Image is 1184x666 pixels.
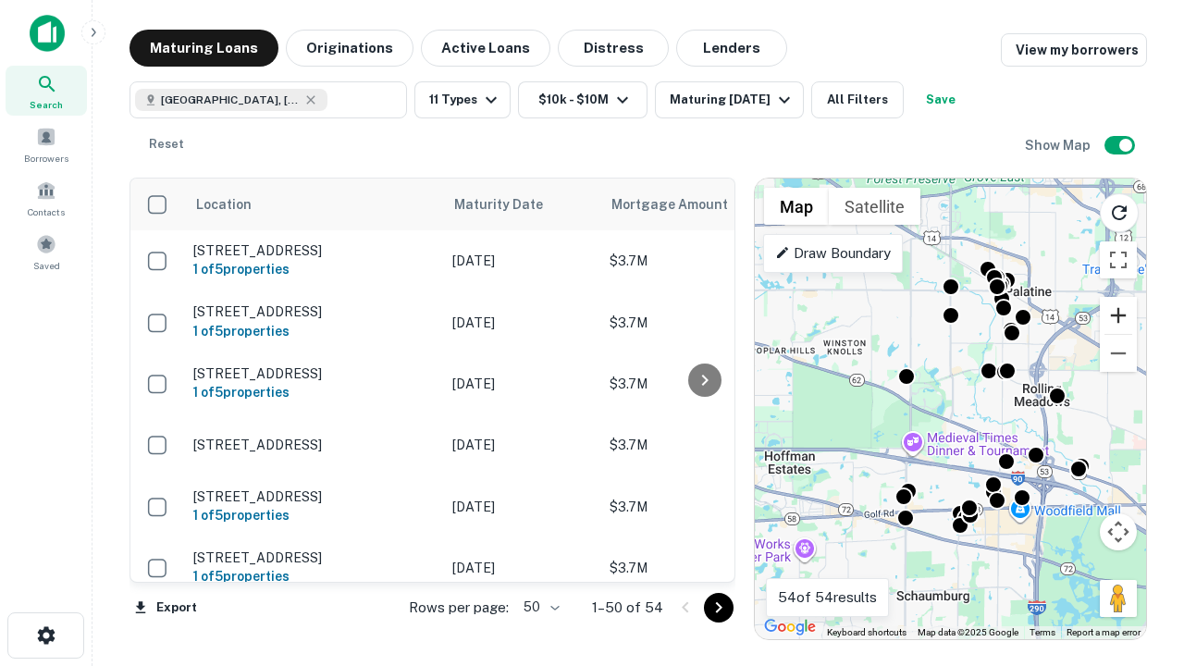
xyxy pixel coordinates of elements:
p: [DATE] [452,497,591,517]
button: Maturing Loans [129,30,278,67]
button: Drag Pegman onto the map to open Street View [1100,580,1137,617]
h6: 1 of 5 properties [193,382,434,402]
a: Borrowers [6,119,87,169]
p: [DATE] [452,435,591,455]
p: [DATE] [452,251,591,271]
h6: 1 of 5 properties [193,259,434,279]
p: [DATE] [452,313,591,333]
button: Show street map [764,188,829,225]
p: Rows per page: [409,597,509,619]
button: $10k - $10M [518,81,647,118]
p: [STREET_ADDRESS] [193,488,434,505]
p: [STREET_ADDRESS] [193,303,434,320]
span: Mortgage Amount [611,193,752,216]
img: capitalize-icon.png [30,15,65,52]
p: [DATE] [452,374,591,394]
p: $3.7M [610,558,795,578]
th: Maturity Date [443,179,600,230]
div: Maturing [DATE] [670,89,795,111]
p: [STREET_ADDRESS] [193,365,434,382]
button: Maturing [DATE] [655,81,804,118]
iframe: Chat Widget [1091,459,1184,548]
button: Zoom in [1100,297,1137,334]
div: 50 [516,594,562,621]
button: Show satellite imagery [829,188,920,225]
button: Export [129,594,202,622]
button: Zoom out [1100,335,1137,372]
span: Maturity Date [454,193,567,216]
p: [STREET_ADDRESS] [193,549,434,566]
span: Borrowers [24,151,68,166]
p: [STREET_ADDRESS] [193,437,434,453]
p: 1–50 of 54 [592,597,663,619]
button: Reload search area [1100,193,1139,232]
button: Active Loans [421,30,550,67]
button: Distress [558,30,669,67]
img: Google [759,615,820,639]
a: Contacts [6,173,87,223]
p: Draw Boundary [775,242,891,265]
p: $3.7M [610,435,795,455]
button: Lenders [676,30,787,67]
th: Mortgage Amount [600,179,804,230]
button: 11 Types [414,81,511,118]
p: [STREET_ADDRESS] [193,242,434,259]
p: $3.7M [610,251,795,271]
p: $3.7M [610,497,795,517]
span: Map data ©2025 Google [918,627,1018,637]
span: Contacts [28,204,65,219]
th: Location [184,179,443,230]
a: View my borrowers [1001,33,1147,67]
p: 54 of 54 results [778,586,877,609]
span: Location [195,193,252,216]
a: Saved [6,227,87,277]
a: Search [6,66,87,116]
h6: 1 of 5 properties [193,566,434,586]
button: Originations [286,30,413,67]
button: Toggle fullscreen view [1100,241,1137,278]
p: $3.7M [610,374,795,394]
a: Open this area in Google Maps (opens a new window) [759,615,820,639]
button: Save your search to get updates of matches that match your search criteria. [911,81,970,118]
button: Reset [137,126,196,163]
p: $3.7M [610,313,795,333]
p: [DATE] [452,558,591,578]
h6: 1 of 5 properties [193,321,434,341]
button: All Filters [811,81,904,118]
span: Saved [33,258,60,273]
a: Terms (opens in new tab) [1030,627,1055,637]
button: Go to next page [704,593,734,623]
button: Keyboard shortcuts [827,626,906,639]
div: 0 0 [755,179,1146,639]
span: Search [30,97,63,112]
h6: 1 of 5 properties [193,505,434,525]
h6: Show Map [1025,135,1093,155]
a: Report a map error [1067,627,1141,637]
span: [GEOGRAPHIC_DATA], [GEOGRAPHIC_DATA] [161,92,300,108]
